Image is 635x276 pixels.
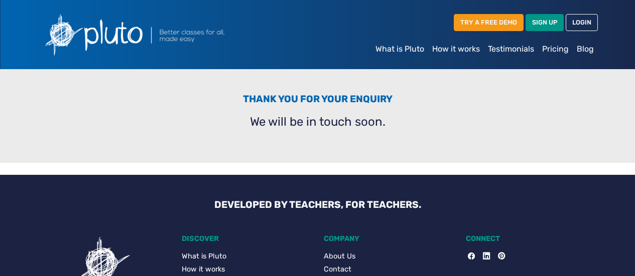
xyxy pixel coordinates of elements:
h5: DISCOVER [182,234,312,243]
h3: Thank you for your enquiry [44,93,592,109]
a: SIGN UP [526,14,564,31]
a: Facebook [468,251,475,262]
a: LinkedIn [475,251,490,262]
a: About Us [324,251,454,262]
img: Pluto logo with the text Better classes for all, made easy [38,8,279,61]
h3: DEVELOPED BY TEACHERS, FOR TEACHERS. [206,199,429,210]
a: Testimonials [484,39,538,59]
a: TRY A FREE DEMO [454,14,524,31]
a: What is Pluto [371,39,428,59]
h5: COMPANY [324,234,454,243]
a: How it works [182,264,312,275]
h5: CONNECT [466,234,596,243]
a: Pinterest [490,251,505,262]
a: What is Pluto [182,251,312,262]
a: How it works [428,39,484,59]
a: Contact [324,264,454,275]
p: We will be in touch soon. [44,113,592,131]
a: Pricing [538,39,573,59]
a: Blog [573,39,598,59]
a: LOGIN [566,14,598,31]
